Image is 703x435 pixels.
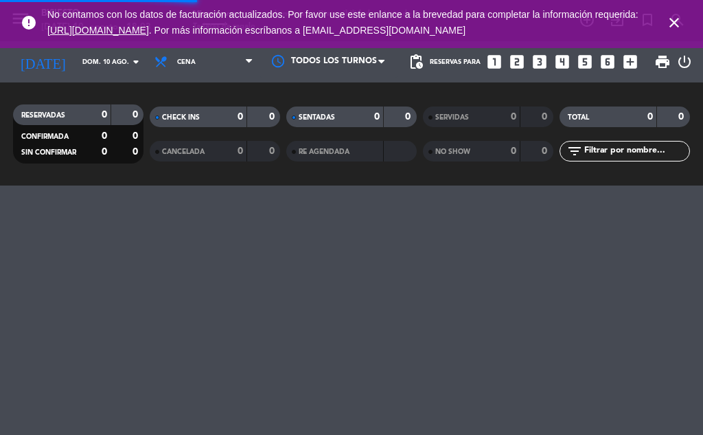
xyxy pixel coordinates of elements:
span: SENTADAS [299,114,335,121]
div: LOG OUT [676,41,693,82]
strong: 0 [132,147,141,157]
span: CONFIRMADA [21,133,69,140]
strong: 0 [405,112,413,122]
span: SERVIDAS [435,114,469,121]
i: add_box [621,53,639,71]
strong: 0 [511,112,516,122]
span: RE AGENDADA [299,148,349,155]
span: pending_actions [408,54,424,70]
strong: 0 [542,112,550,122]
span: CANCELADA [162,148,205,155]
i: close [666,14,682,31]
strong: 0 [102,131,107,141]
span: print [654,54,671,70]
i: [DATE] [10,48,76,76]
i: power_settings_new [676,54,693,70]
strong: 0 [132,110,141,120]
strong: 0 [238,112,243,122]
i: filter_list [566,143,583,159]
i: looks_5 [576,53,594,71]
i: looks_4 [553,53,571,71]
strong: 0 [647,112,653,122]
strong: 0 [102,147,107,157]
strong: 0 [132,131,141,141]
strong: 0 [102,110,107,120]
strong: 0 [542,146,550,156]
span: NO SHOW [435,148,470,155]
a: . Por más información escríbanos a [EMAIL_ADDRESS][DOMAIN_NAME] [149,25,465,36]
span: RESERVADAS [21,112,65,119]
span: Reservas para [430,58,481,66]
i: looks_one [485,53,503,71]
i: arrow_drop_down [128,54,144,70]
i: looks_two [508,53,526,71]
i: looks_3 [531,53,549,71]
span: CHECK INS [162,114,200,121]
span: TOTAL [568,114,589,121]
strong: 0 [269,146,277,156]
strong: 0 [678,112,687,122]
i: looks_6 [599,53,616,71]
strong: 0 [238,146,243,156]
strong: 0 [269,112,277,122]
span: SIN CONFIRMAR [21,149,76,156]
i: error [21,14,37,31]
span: No contamos con los datos de facturación actualizados. Por favor use este enlance a la brevedad p... [47,9,638,36]
a: [URL][DOMAIN_NAME] [47,25,149,36]
input: Filtrar por nombre... [583,144,689,159]
strong: 0 [511,146,516,156]
span: Cena [177,58,196,66]
strong: 0 [374,112,380,122]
